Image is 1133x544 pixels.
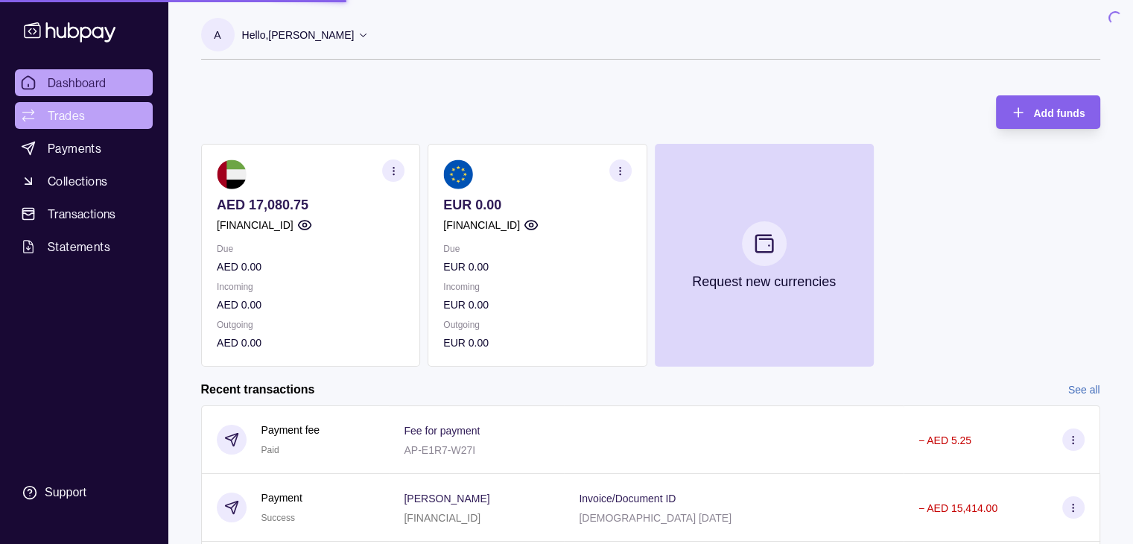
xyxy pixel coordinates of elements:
p: Outgoing [217,317,404,333]
p: Invoice/Document ID [579,493,676,505]
p: EUR 0.00 [443,259,631,275]
div: Support [45,484,86,501]
span: Trades [48,107,85,124]
p: Request new currencies [692,273,836,290]
span: Statements [48,238,110,256]
h2: Recent transactions [201,382,315,398]
p: [FINANCIAL_ID] [217,217,293,233]
p: Outgoing [443,317,631,333]
a: Dashboard [15,69,153,96]
p: AED 0.00 [217,297,404,313]
a: See all [1068,382,1100,398]
button: Add funds [996,95,1099,129]
a: Transactions [15,200,153,227]
p: AED 17,080.75 [217,197,404,213]
p: EUR 0.00 [443,335,631,351]
button: Request new currencies [654,144,873,367]
p: [DEMOGRAPHIC_DATA] [DATE] [579,512,731,524]
a: Trades [15,102,153,129]
a: Statements [15,233,153,260]
p: Incoming [217,279,404,295]
p: [FINANCIAL_ID] [404,512,480,524]
p: [PERSON_NAME] [404,493,489,505]
p: Due [217,241,404,257]
p: AP-E1R7-W27I [404,444,475,456]
a: Support [15,477,153,508]
span: Dashboard [48,74,107,92]
a: Collections [15,168,153,194]
span: Collections [48,172,107,190]
p: Payment fee [261,422,320,438]
img: ae [217,159,247,189]
p: A [214,27,220,43]
p: Due [443,241,631,257]
p: Payment [261,490,302,506]
span: Success [261,513,295,523]
a: Payments [15,135,153,162]
p: AED 0.00 [217,335,404,351]
span: Transactions [48,205,116,223]
p: − AED 5.25 [918,434,971,446]
p: [FINANCIAL_ID] [443,217,520,233]
p: EUR 0.00 [443,197,631,213]
span: Payments [48,139,101,157]
p: Fee for payment [404,425,480,437]
p: Incoming [443,279,631,295]
p: Hello, [PERSON_NAME] [242,27,355,43]
span: Add funds [1033,107,1085,119]
p: − AED 15,414.00 [918,502,997,514]
span: Paid [261,445,279,455]
img: eu [443,159,473,189]
p: EUR 0.00 [443,297,631,313]
p: AED 0.00 [217,259,404,275]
